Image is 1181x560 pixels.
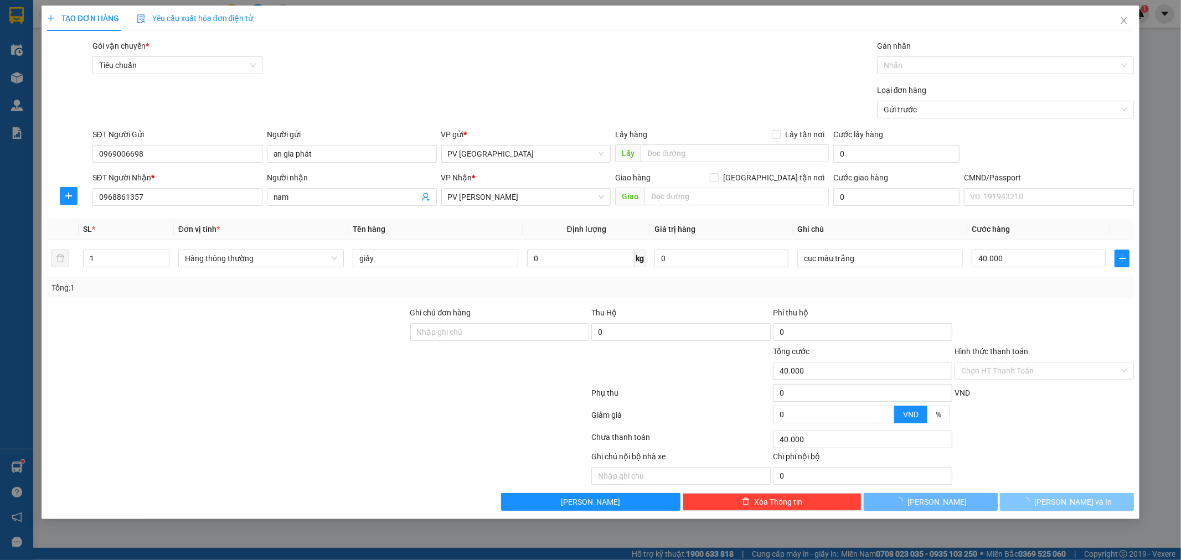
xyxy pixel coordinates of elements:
[615,173,651,182] span: Giao hàng
[644,188,829,205] input: Dọc đường
[936,410,941,419] span: %
[591,308,617,317] span: Thu Hộ
[137,14,146,23] img: icon
[60,187,78,205] button: plus
[267,128,437,141] div: Người gửi
[903,410,919,419] span: VND
[654,225,695,234] span: Giá trị hàng
[719,172,829,184] span: [GEOGRAPHIC_DATA] tận nơi
[972,225,1010,234] span: Cước hàng
[591,409,772,428] div: Giảm giá
[615,144,641,162] span: Lấy
[441,128,611,141] div: VP gửi
[83,225,92,234] span: SL
[1108,6,1139,37] button: Close
[267,172,437,184] div: Người nhận
[353,250,518,267] input: VD: Bàn, Ghế
[353,225,385,234] span: Tên hàng
[51,250,69,267] button: delete
[29,18,90,59] strong: CÔNG TY TNHH [GEOGRAPHIC_DATA] 214 QL13 - P.26 - Q.BÌNH THẠNH - TP HCM 1900888606
[773,450,952,467] div: Chi phí nội bộ
[781,128,829,141] span: Lấy tận nơi
[92,172,262,184] div: SĐT Người Nhận
[112,42,156,50] span: TB10250276
[877,86,927,95] label: Loại đơn hàng
[85,77,102,93] span: Nơi nhận:
[51,282,456,294] div: Tổng: 1
[137,14,254,23] span: Yêu cầu xuất hóa đơn điện tử
[907,496,967,508] span: [PERSON_NAME]
[833,188,960,206] input: Cước giao hàng
[833,173,888,182] label: Cước giao hàng
[793,219,967,240] th: Ghi chú
[797,250,963,267] input: Ghi Chú
[955,347,1028,356] label: Hình thức thanh toán
[591,467,771,485] input: Nhập ghi chú
[895,497,907,505] span: loading
[615,188,644,205] span: Giao
[654,250,788,267] input: 0
[410,308,471,317] label: Ghi chú đơn hàng
[773,347,809,356] span: Tổng cước
[501,493,680,511] button: [PERSON_NAME]
[448,146,605,162] span: PV Tân Bình
[615,130,647,139] span: Lấy hàng
[641,144,829,162] input: Dọc đường
[92,128,262,141] div: SĐT Người Gửi
[105,50,156,58] span: 11:05:23 [DATE]
[742,497,750,506] span: delete
[884,101,1127,118] span: Gửi trước
[60,191,77,200] span: plus
[11,25,25,53] img: logo
[683,493,862,511] button: deleteXóa Thông tin
[955,388,970,397] span: VND
[833,145,960,163] input: Cước lấy hàng
[1000,493,1134,511] button: [PERSON_NAME] và In
[421,193,430,201] span: user-add
[1115,254,1129,263] span: plus
[1120,16,1128,25] span: close
[833,130,883,139] label: Cước lấy hàng
[185,250,337,267] span: Hàng thông thường
[877,42,911,50] label: Gán nhãn
[111,77,138,84] span: PV Đắk Mil
[441,173,472,182] span: VP Nhận
[964,172,1134,184] div: CMND/Passport
[754,496,802,508] span: Xóa Thông tin
[92,42,149,50] span: Gói vận chuyển
[591,450,771,467] div: Ghi chú nội bộ nhà xe
[591,431,772,450] div: Chưa thanh toán
[567,225,606,234] span: Định lượng
[635,250,646,267] span: kg
[773,307,952,323] div: Phí thu hộ
[47,14,119,23] span: TẠO ĐƠN HÀNG
[1022,497,1034,505] span: loading
[410,323,590,341] input: Ghi chú đơn hàng
[1115,250,1130,267] button: plus
[178,225,220,234] span: Đơn vị tính
[11,77,23,93] span: Nơi gửi:
[561,496,620,508] span: [PERSON_NAME]
[47,14,55,22] span: plus
[1034,496,1112,508] span: [PERSON_NAME] và In
[38,66,128,75] strong: BIÊN NHẬN GỬI HÀNG HOÁ
[99,57,256,74] span: Tiêu chuẩn
[448,189,605,205] span: PV Gia Nghĩa
[591,387,772,406] div: Phụ thu
[864,493,998,511] button: [PERSON_NAME]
